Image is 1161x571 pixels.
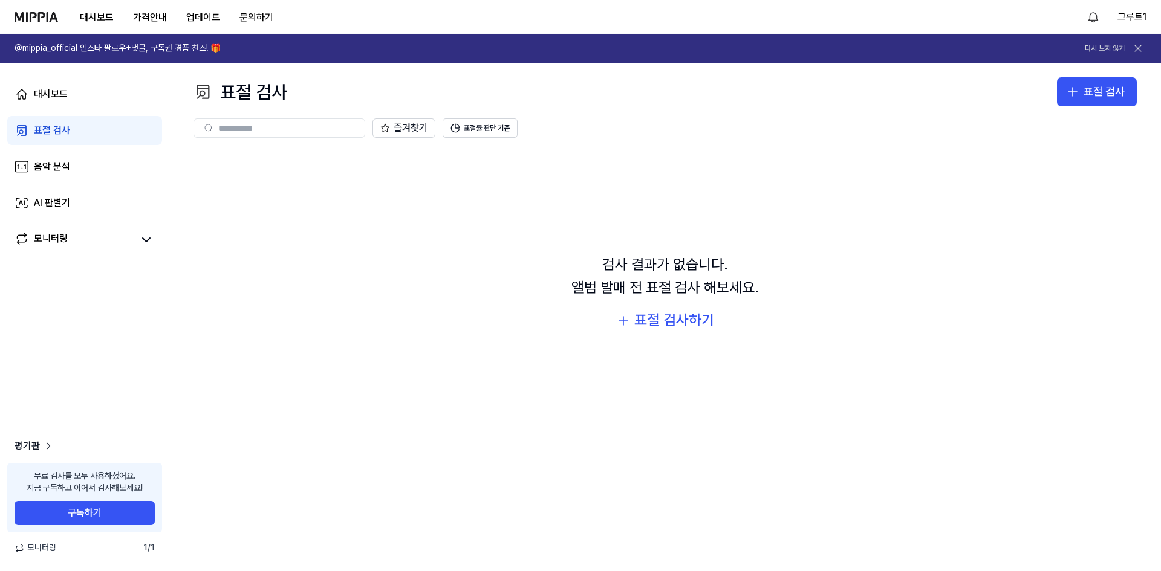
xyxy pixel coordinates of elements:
[15,501,155,525] button: 구독하기
[1117,10,1146,24] button: 그루트1
[7,116,162,145] a: 표절 검사
[571,253,759,300] div: 검사 결과가 없습니다. 앨범 발매 전 표절 검사 해보세요.
[143,542,155,554] span: 1 / 1
[1085,44,1125,54] button: 다시 보지 않기
[15,439,54,453] a: 평가판
[177,1,230,34] a: 업데이트
[15,542,56,554] span: 모니터링
[634,309,714,332] div: 표절 검사하기
[616,309,714,332] button: 표절 검사하기
[15,439,40,453] span: 평가판
[34,231,68,248] div: 모니터링
[443,118,518,138] button: 표절률 판단 기준
[1084,83,1125,101] div: 표절 검사
[123,5,177,30] button: 가격안내
[7,80,162,109] a: 대시보드
[70,5,123,30] button: 대시보드
[7,152,162,181] a: 음악 분석
[34,123,70,138] div: 표절 검사
[230,5,283,30] button: 문의하기
[34,196,70,210] div: AI 판별기
[193,77,287,106] div: 표절 검사
[7,189,162,218] a: AI 판별기
[1057,77,1137,106] button: 표절 검사
[34,87,68,102] div: 대시보드
[34,160,70,174] div: 음악 분석
[372,118,435,138] button: 즐겨찾기
[15,12,58,22] img: logo
[15,231,133,248] a: 모니터링
[177,5,230,30] button: 업데이트
[27,470,143,494] div: 무료 검사를 모두 사용하셨어요. 지금 구독하고 이어서 검사해보세요!
[15,42,221,54] h1: @mippia_official 인스타 팔로우+댓글, 구독권 경품 찬스! 🎁
[1086,10,1101,24] img: 알림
